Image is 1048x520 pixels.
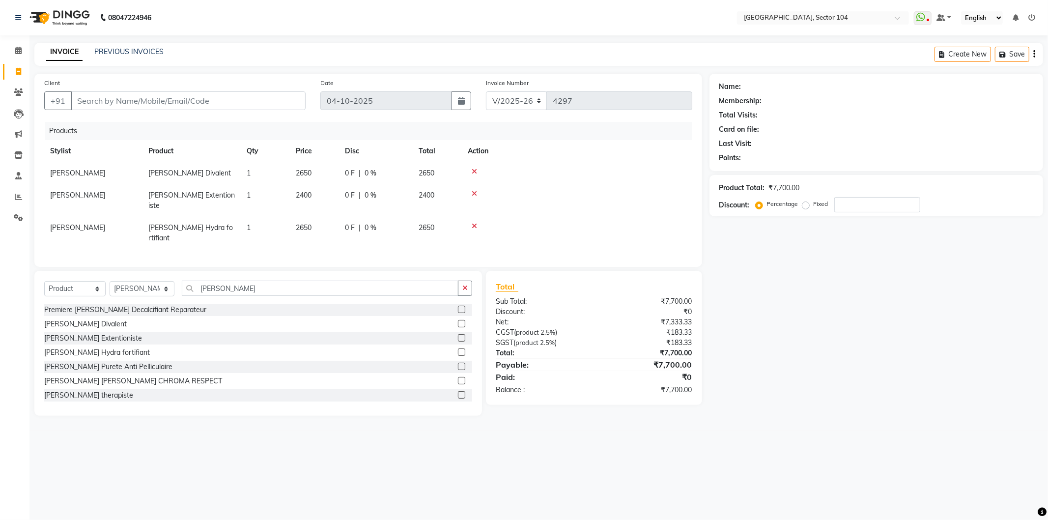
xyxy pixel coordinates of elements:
[44,390,133,401] div: [PERSON_NAME] therapiste
[488,371,594,383] div: Paid:
[296,191,312,200] span: 2400
[359,190,361,201] span: |
[247,191,251,200] span: 1
[25,4,92,31] img: logo
[719,153,741,163] div: Points:
[719,82,741,92] div: Name:
[359,223,361,233] span: |
[108,4,151,31] b: 08047224946
[515,339,538,347] span: product
[46,43,83,61] a: INVOICE
[339,140,413,162] th: Disc
[594,327,700,338] div: ₹183.33
[44,91,72,110] button: +91
[44,376,222,386] div: [PERSON_NAME] [PERSON_NAME] CHROMA RESPECT
[290,140,339,162] th: Price
[50,191,105,200] span: [PERSON_NAME]
[359,168,361,178] span: |
[419,191,434,200] span: 2400
[594,348,700,358] div: ₹7,700.00
[488,338,594,348] div: ( )
[413,140,462,162] th: Total
[365,168,376,178] span: 0 %
[719,96,762,106] div: Membership:
[148,169,231,177] span: [PERSON_NAME] Divalent
[50,169,105,177] span: [PERSON_NAME]
[241,140,290,162] th: Qty
[148,191,235,210] span: [PERSON_NAME] Extentioniste
[488,307,594,317] div: Discount:
[345,190,355,201] span: 0 F
[365,190,376,201] span: 0 %
[594,338,700,348] div: ₹183.33
[594,385,700,395] div: ₹7,700.00
[50,223,105,232] span: [PERSON_NAME]
[719,124,760,135] div: Card on file:
[44,140,142,162] th: Stylist
[769,183,800,193] div: ₹7,700.00
[365,223,376,233] span: 0 %
[488,317,594,327] div: Net:
[516,328,539,336] span: product
[496,328,514,337] span: CGST
[44,347,150,358] div: [PERSON_NAME] Hydra fortifiant
[419,223,434,232] span: 2650
[767,200,798,208] label: Percentage
[488,359,594,371] div: Payable:
[419,169,434,177] span: 2650
[148,223,233,242] span: [PERSON_NAME] Hydra fortifiant
[247,223,251,232] span: 1
[488,327,594,338] div: ( )
[814,200,828,208] label: Fixed
[94,47,164,56] a: PREVIOUS INVOICES
[71,91,306,110] input: Search by Name/Mobile/Email/Code
[594,359,700,371] div: ₹7,700.00
[296,169,312,177] span: 2650
[540,328,555,336] span: 2.5%
[594,317,700,327] div: ₹7,333.33
[182,281,458,296] input: Search or Scan
[594,307,700,317] div: ₹0
[540,339,555,347] span: 2.5%
[496,282,518,292] span: Total
[45,122,700,140] div: Products
[594,296,700,307] div: ₹7,700.00
[462,140,692,162] th: Action
[594,371,700,383] div: ₹0
[44,333,142,344] div: [PERSON_NAME] Extentioniste
[935,47,991,62] button: Create New
[719,110,758,120] div: Total Visits:
[296,223,312,232] span: 2650
[719,139,752,149] div: Last Visit:
[345,168,355,178] span: 0 F
[995,47,1029,62] button: Save
[142,140,241,162] th: Product
[719,183,765,193] div: Product Total:
[496,338,513,347] span: SGST
[44,319,127,329] div: [PERSON_NAME] Divalent
[719,200,750,210] div: Discount:
[345,223,355,233] span: 0 F
[44,79,60,87] label: Client
[320,79,334,87] label: Date
[488,348,594,358] div: Total:
[488,296,594,307] div: Sub Total:
[247,169,251,177] span: 1
[44,305,206,315] div: Premiere [PERSON_NAME] Decalcifiant Reparateur
[488,385,594,395] div: Balance :
[486,79,529,87] label: Invoice Number
[44,362,172,372] div: [PERSON_NAME] Purete Anti Pelliculaire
